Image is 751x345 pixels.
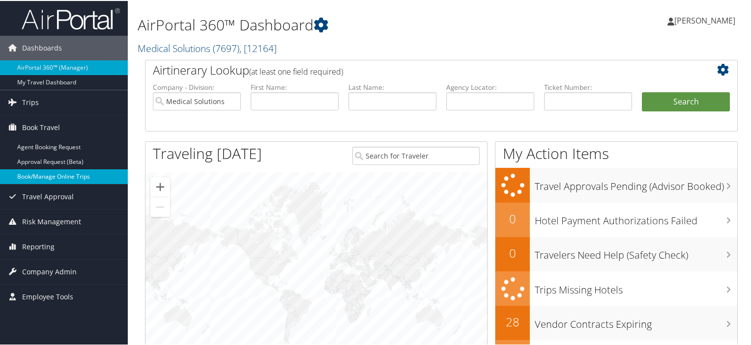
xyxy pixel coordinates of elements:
h2: 0 [495,244,530,261]
button: Search [642,91,730,111]
h2: 0 [495,210,530,226]
button: Zoom out [150,196,170,216]
h3: Hotel Payment Authorizations Failed [535,208,737,227]
span: Risk Management [22,209,81,233]
h3: Travelers Need Help (Safety Check) [535,242,737,261]
span: Book Travel [22,114,60,139]
span: Company Admin [22,259,77,283]
h3: Travel Approvals Pending (Advisor Booked) [535,174,737,192]
a: 0Hotel Payment Authorizations Failed [495,202,737,236]
label: Last Name: [348,81,436,91]
input: Search for Traveler [352,146,480,164]
label: Ticket Number: [544,81,632,91]
span: ( 7697 ) [213,41,239,54]
span: Reporting [22,234,55,258]
h1: Traveling [DATE] [153,142,262,163]
a: [PERSON_NAME] [667,5,745,34]
h3: Vendor Contracts Expiring [535,312,737,330]
h2: 28 [495,313,530,329]
h1: AirPortal 360™ Dashboard [138,14,543,34]
span: Trips [22,89,39,114]
span: Travel Approval [22,184,74,208]
button: Zoom in [150,176,170,196]
label: Company - Division: [153,81,241,91]
h1: My Action Items [495,142,737,163]
span: Employee Tools [22,284,73,308]
a: 28Vendor Contracts Expiring [495,305,737,339]
img: airportal-logo.png [22,6,120,29]
span: Dashboards [22,35,62,59]
a: 0Travelers Need Help (Safety Check) [495,236,737,270]
h3: Trips Missing Hotels [535,277,737,296]
span: (at least one field required) [249,65,343,76]
h2: Airtinerary Lookup [153,61,681,78]
a: Medical Solutions [138,41,277,54]
a: Travel Approvals Pending (Advisor Booked) [495,167,737,202]
label: First Name: [251,81,339,91]
span: [PERSON_NAME] [674,14,735,25]
label: Agency Locator: [446,81,534,91]
span: , [ 12164 ] [239,41,277,54]
a: Trips Missing Hotels [495,270,737,305]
